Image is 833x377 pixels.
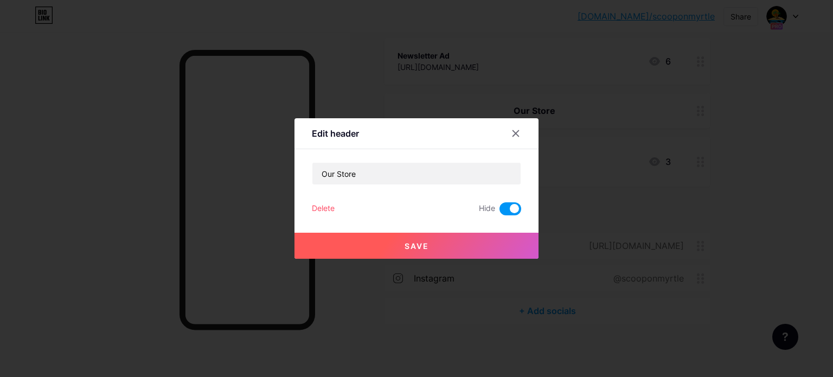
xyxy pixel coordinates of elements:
[312,127,359,140] div: Edit header
[479,202,495,215] span: Hide
[405,241,429,251] span: Save
[294,233,539,259] button: Save
[312,163,521,184] input: Title
[312,202,335,215] div: Delete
